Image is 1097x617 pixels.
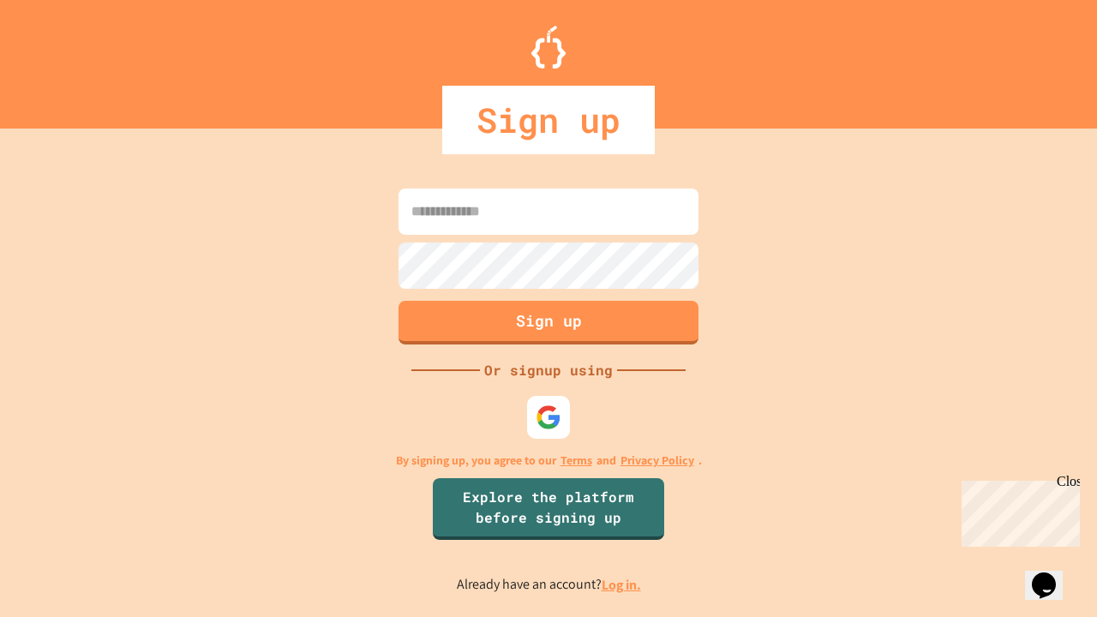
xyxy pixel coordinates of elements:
[7,7,118,109] div: Chat with us now!Close
[480,360,617,380] div: Or signup using
[536,404,561,430] img: google-icon.svg
[442,86,655,154] div: Sign up
[1025,548,1080,600] iframe: chat widget
[399,301,698,344] button: Sign up
[620,452,694,470] a: Privacy Policy
[396,452,702,470] p: By signing up, you agree to our and .
[433,478,664,540] a: Explore the platform before signing up
[955,474,1080,547] iframe: chat widget
[560,452,592,470] a: Terms
[457,574,641,596] p: Already have an account?
[531,26,566,69] img: Logo.svg
[602,576,641,594] a: Log in.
